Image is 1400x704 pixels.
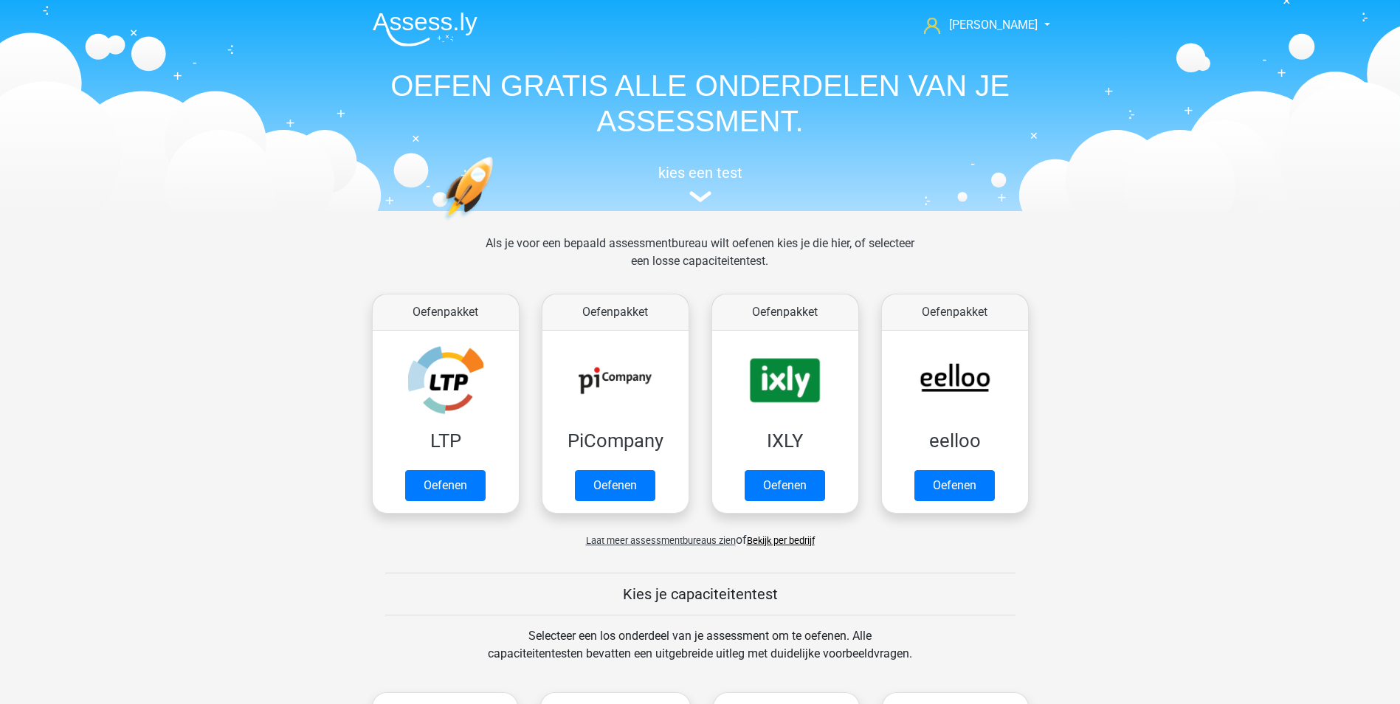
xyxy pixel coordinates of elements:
[918,16,1039,34] a: [PERSON_NAME]
[474,627,926,680] div: Selecteer een los onderdeel van je assessment om te oefenen. Alle capaciteitentesten bevatten een...
[689,191,711,202] img: assessment
[373,12,477,46] img: Assessly
[474,235,926,288] div: Als je voor een bepaald assessmentbureau wilt oefenen kies je die hier, of selecteer een losse ca...
[361,520,1040,549] div: of
[442,156,551,290] img: oefenen
[914,470,995,501] a: Oefenen
[361,68,1040,139] h1: OEFEN GRATIS ALLE ONDERDELEN VAN JE ASSESSMENT.
[385,585,1015,603] h5: Kies je capaciteitentest
[361,164,1040,203] a: kies een test
[745,470,825,501] a: Oefenen
[575,470,655,501] a: Oefenen
[405,470,486,501] a: Oefenen
[949,18,1038,32] span: [PERSON_NAME]
[586,535,736,546] span: Laat meer assessmentbureaus zien
[747,535,815,546] a: Bekijk per bedrijf
[361,164,1040,182] h5: kies een test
